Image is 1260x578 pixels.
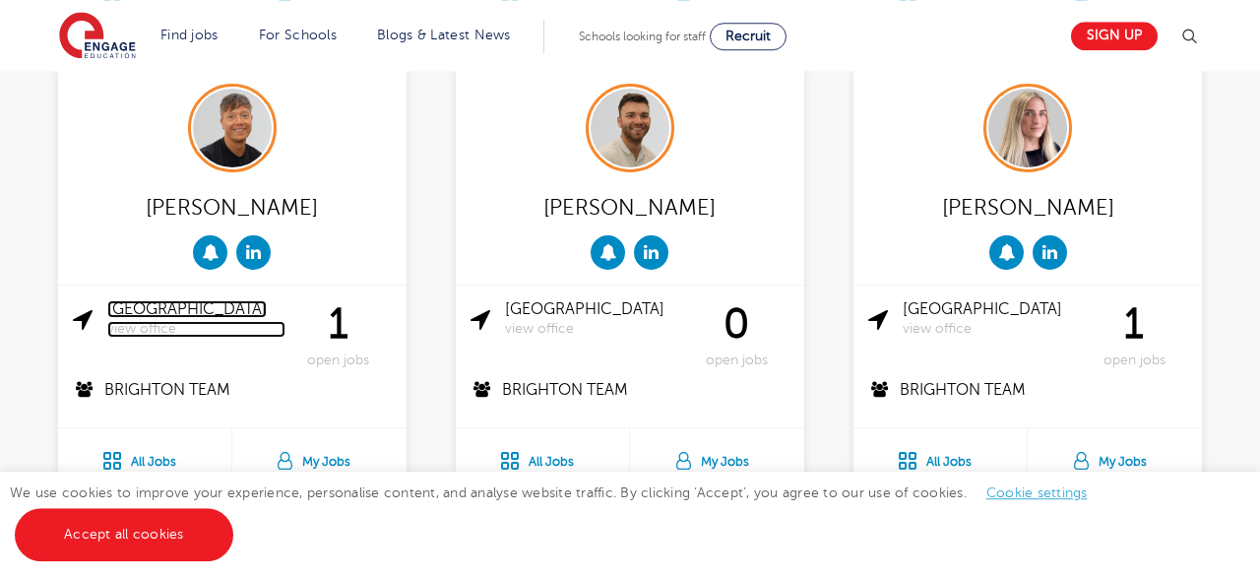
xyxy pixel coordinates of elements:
[471,378,789,403] p: Brighton Team
[73,187,392,225] div: [PERSON_NAME]
[15,508,233,561] a: Accept all cookies
[259,28,337,42] a: For Schools
[1028,428,1202,488] a: My Jobs
[377,28,511,42] a: Blogs & Latest News
[868,378,1187,403] p: Brighton Team
[683,300,789,368] div: 0
[232,428,407,488] a: My Jobs
[107,300,285,338] a: [GEOGRAPHIC_DATA]view office
[456,428,629,488] a: All Jobs
[853,428,1027,488] a: All Jobs
[579,30,706,43] span: Schools looking for staff
[285,353,392,369] span: open jobs
[1081,353,1187,369] span: open jobs
[868,187,1187,225] div: [PERSON_NAME]
[505,300,683,338] a: [GEOGRAPHIC_DATA]view office
[160,28,219,42] a: Find jobs
[59,12,136,61] img: Engage Education
[903,300,1081,338] a: [GEOGRAPHIC_DATA]view office
[683,353,789,369] span: open jobs
[710,23,787,50] a: Recruit
[1071,22,1158,50] a: Sign up
[505,321,683,338] span: view office
[1081,300,1187,368] div: 1
[725,29,771,43] span: Recruit
[285,300,392,368] div: 1
[471,187,789,225] div: [PERSON_NAME]
[10,485,1107,542] span: We use cookies to improve your experience, personalise content, and analyse website traffic. By c...
[107,321,285,338] span: view office
[58,428,231,488] a: All Jobs
[903,321,1081,338] span: view office
[630,428,804,488] a: My Jobs
[986,485,1088,500] a: Cookie settings
[73,378,392,403] p: Brighton Team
